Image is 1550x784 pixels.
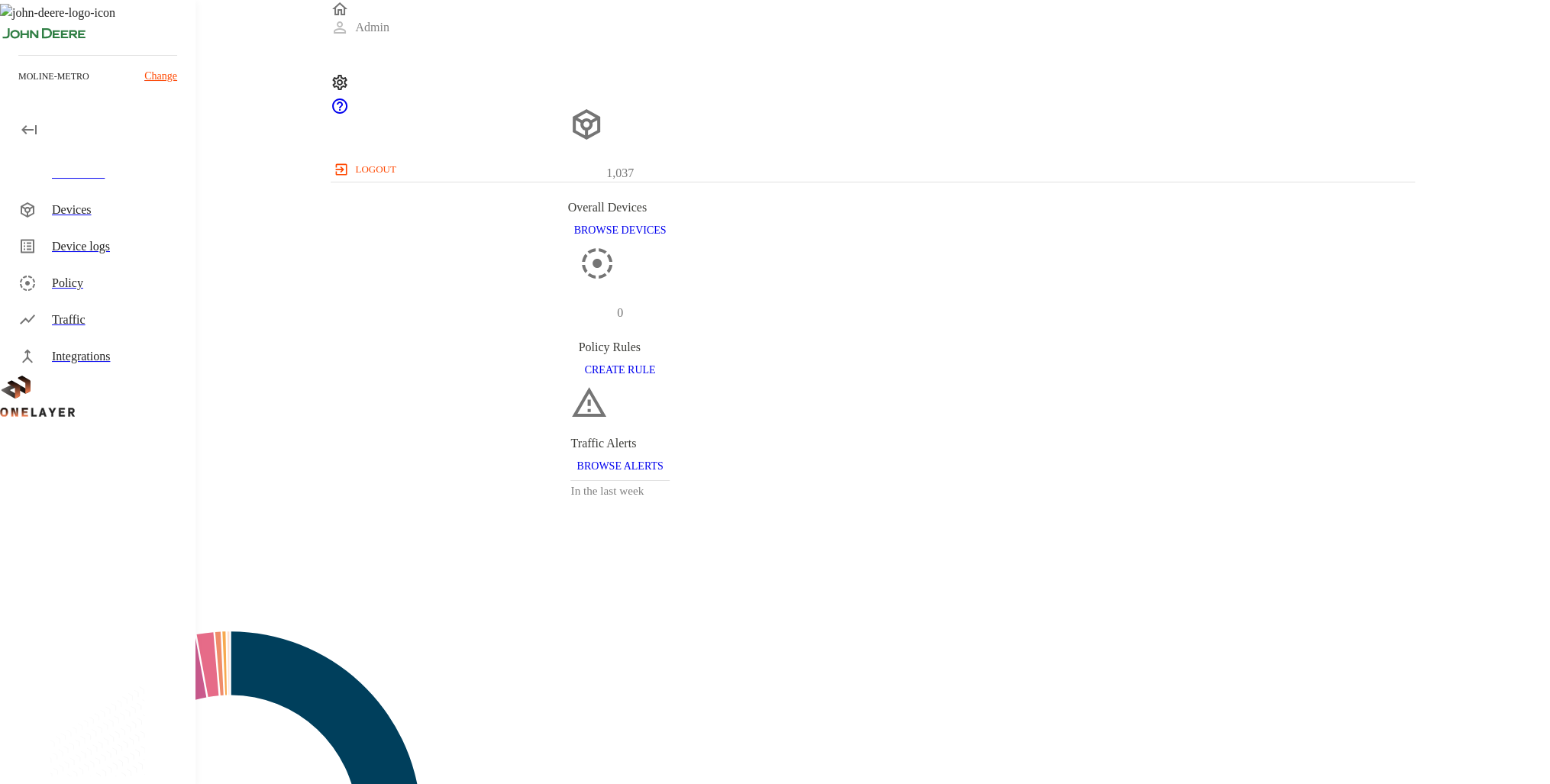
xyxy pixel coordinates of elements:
[570,453,669,481] button: BROWSE ALERTS
[568,217,673,245] button: BROWSE DEVICES
[570,434,669,453] div: Traffic Alerts
[355,18,389,37] p: Admin
[579,357,662,385] button: CREATE RULE
[331,157,1414,182] a: logout
[331,105,349,118] span: Support Portal
[579,362,662,375] a: CREATE RULE
[579,338,662,357] div: Policy Rules
[568,223,673,236] a: BROWSE DEVICES
[570,459,669,472] a: BROWSE ALERTS
[570,481,669,502] h3: In the last week
[617,304,623,322] p: 0
[331,105,349,118] a: onelayer-support
[568,198,673,217] div: Overall Devices
[331,157,402,182] button: logout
